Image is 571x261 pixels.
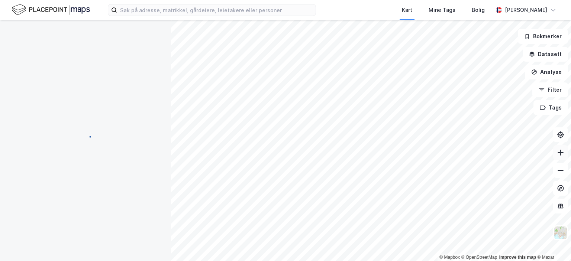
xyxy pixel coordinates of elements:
iframe: Chat Widget [534,225,571,261]
a: Mapbox [439,255,460,260]
a: Improve this map [499,255,536,260]
div: Mine Tags [429,6,455,14]
div: [PERSON_NAME] [505,6,547,14]
div: Bolig [472,6,485,14]
input: Søk på adresse, matrikkel, gårdeiere, leietakere eller personer [117,4,316,16]
button: Tags [533,100,568,115]
button: Filter [532,82,568,97]
button: Analyse [525,65,568,79]
div: Kart [402,6,412,14]
button: Bokmerker [518,29,568,44]
button: Datasett [523,47,568,62]
div: Kontrollprogram for chat [534,225,571,261]
a: OpenStreetMap [461,255,497,260]
img: logo.f888ab2527a4732fd821a326f86c7f29.svg [12,3,90,16]
img: spinner.a6d8c91a73a9ac5275cf975e30b51cfb.svg [80,130,91,142]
